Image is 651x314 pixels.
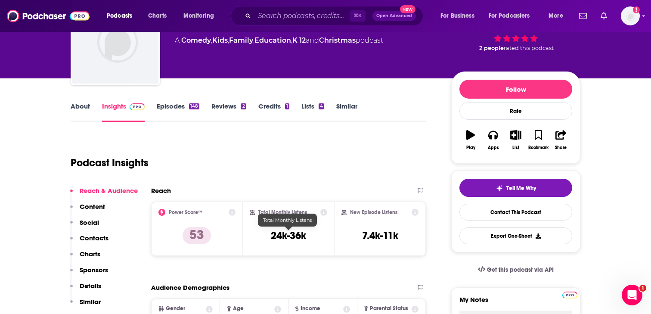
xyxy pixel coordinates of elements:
[70,298,101,314] button: Similar
[336,102,357,122] a: Similar
[70,202,105,218] button: Content
[239,6,431,26] div: Search podcasts, credits, & more...
[70,250,100,266] button: Charts
[621,6,640,25] span: Logged in as lkingsley
[254,9,350,23] input: Search podcasts, credits, & more...
[306,36,319,44] span: and
[102,102,145,122] a: InsightsPodchaser Pro
[350,209,397,215] h2: New Episode Listens
[440,10,474,22] span: For Business
[212,36,228,44] a: Kids
[70,218,99,234] button: Social
[80,202,105,211] p: Content
[483,9,542,23] button: open menu
[459,295,572,311] label: My Notes
[183,10,214,22] span: Monitoring
[459,124,482,155] button: Play
[80,282,101,290] p: Details
[254,36,291,44] a: Education
[107,10,132,22] span: Podcasts
[466,145,475,150] div: Play
[292,36,306,44] a: K 12
[301,102,324,122] a: Lists4
[80,250,100,258] p: Charts
[459,179,572,197] button: tell me why sparkleTell Me Why
[181,36,211,44] a: Comedy
[633,6,640,13] svg: Add a profile image
[189,103,199,109] div: 148
[319,103,324,109] div: 4
[175,35,383,46] div: A podcast
[70,234,108,250] button: Contacts
[459,102,572,120] div: Rate
[471,259,561,280] a: Get this podcast via API
[233,306,244,311] span: Age
[211,36,212,44] span: ,
[639,285,646,292] span: 1
[70,187,138,202] button: Reach & Audience
[70,282,101,298] button: Details
[496,185,503,192] img: tell me why sparkle
[241,103,246,109] div: 2
[528,145,549,150] div: Bookmark
[459,80,572,99] button: Follow
[621,6,640,25] button: Show profile menu
[291,36,292,44] span: ,
[459,204,572,221] a: Contact This Podcast
[253,36,254,44] span: ,
[482,124,504,155] button: Apps
[258,102,289,122] a: Credits1
[263,217,312,223] span: Total Monthly Listens
[80,298,101,306] p: Similar
[285,103,289,109] div: 1
[211,102,246,122] a: Reviews2
[258,209,307,215] h2: Total Monthly Listens
[157,102,199,122] a: Episodes148
[542,9,574,23] button: open menu
[479,45,504,51] span: 2 people
[151,187,171,195] h2: Reach
[228,36,229,44] span: ,
[183,227,211,244] p: 53
[80,187,138,195] p: Reach & Audience
[555,145,567,150] div: Share
[400,5,415,13] span: New
[80,266,108,274] p: Sponsors
[71,156,149,169] h1: Podcast Insights
[434,9,485,23] button: open menu
[169,209,202,215] h2: Power Score™
[70,266,108,282] button: Sponsors
[362,229,398,242] h3: 7.4k-11k
[506,185,536,192] span: Tell Me Why
[527,124,549,155] button: Bookmark
[148,10,167,22] span: Charts
[376,14,412,18] span: Open Advanced
[488,145,499,150] div: Apps
[71,102,90,122] a: About
[487,266,554,274] span: Get this podcast via API
[301,306,320,311] span: Income
[370,306,408,311] span: Parental Status
[271,229,306,242] h3: 24k-36k
[80,234,108,242] p: Contacts
[597,9,611,23] a: Show notifications dropdown
[621,6,640,25] img: User Profile
[7,8,90,24] img: Podchaser - Follow, Share and Rate Podcasts
[505,124,527,155] button: List
[562,290,577,298] a: Pro website
[562,292,577,298] img: Podchaser Pro
[576,9,590,23] a: Show notifications dropdown
[550,124,572,155] button: Share
[512,145,519,150] div: List
[130,103,145,110] img: Podchaser Pro
[319,36,356,44] a: Christmas
[489,10,530,22] span: For Podcasters
[622,285,642,305] iframe: Intercom live chat
[80,218,99,227] p: Social
[177,9,225,23] button: open menu
[151,283,229,292] h2: Audience Demographics
[372,11,416,21] button: Open AdvancedNew
[143,9,172,23] a: Charts
[229,36,253,44] a: Family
